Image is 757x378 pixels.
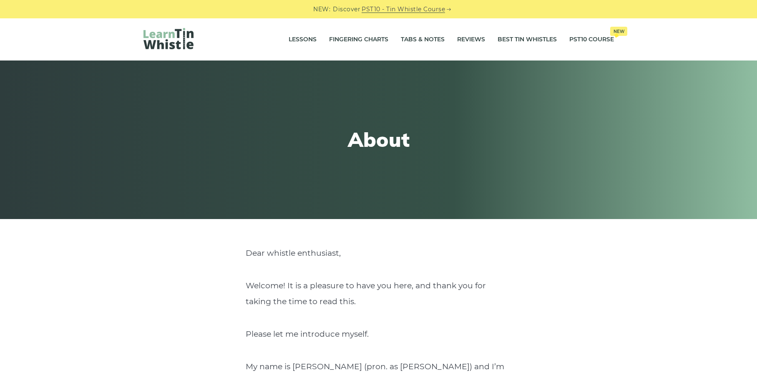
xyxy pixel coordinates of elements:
p: Welcome! It is a pleasure to have you here, and thank you for taking the time to read this. [246,278,512,310]
span: New [610,27,627,36]
a: Tabs & Notes [401,29,445,50]
h1: About [225,128,532,152]
p: Please let me introduce myself. [246,326,512,342]
a: Reviews [457,29,485,50]
a: Fingering Charts [329,29,388,50]
p: Dear whistle enthusiast, [246,245,512,261]
a: Best Tin Whistles [498,29,557,50]
a: PST10 CourseNew [569,29,614,50]
a: Lessons [289,29,317,50]
img: LearnTinWhistle.com [143,28,194,49]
